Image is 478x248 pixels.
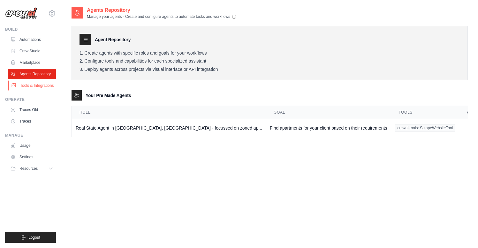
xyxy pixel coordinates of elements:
li: Deploy agents across projects via visual interface or API integration [80,67,460,72]
button: Resources [8,163,56,174]
a: Traces Old [8,105,56,115]
span: Logout [28,235,40,240]
a: Settings [8,152,56,162]
li: Configure tools and capabilities for each specialized assistant [80,58,460,64]
a: Automations [8,34,56,45]
img: Logo [5,7,37,19]
th: Role [72,106,266,119]
a: Crew Studio [8,46,56,56]
span: crewai-tools: ScrapeWebsiteTool [395,124,455,132]
a: Agents Repository [8,69,56,79]
div: Build [5,27,56,32]
a: Marketplace [8,57,56,68]
div: Operate [5,97,56,102]
button: Logout [5,232,56,243]
h2: Agents Repository [87,6,237,14]
td: Find apartments for your client based on their requirements [266,119,391,137]
h3: Agent Repository [95,36,131,43]
a: Usage [8,140,56,151]
p: Manage your agents - Create and configure agents to automate tasks and workflows [87,14,237,19]
a: Traces [8,116,56,126]
div: Manage [5,133,56,138]
span: Resources [19,166,38,171]
td: Real State Agent in [GEOGRAPHIC_DATA], [GEOGRAPHIC_DATA] - focussed on zoned ap... [72,119,266,137]
th: Goal [266,106,391,119]
th: Tools [391,106,459,119]
li: Create agents with specific roles and goals for your workflows [80,50,460,56]
h3: Your Pre Made Agents [86,92,131,99]
a: Tools & Integrations [8,80,57,91]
